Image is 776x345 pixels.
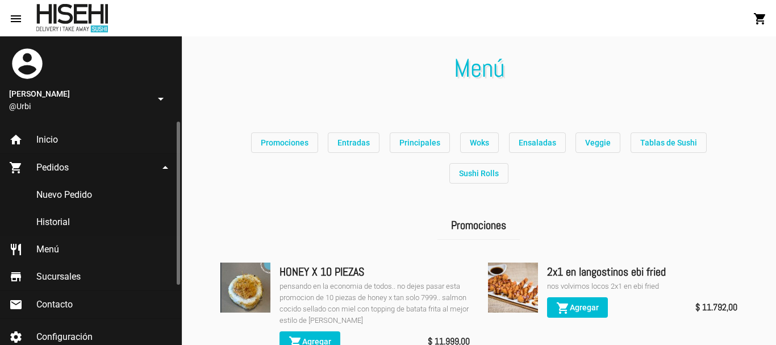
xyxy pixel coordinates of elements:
span: Configuración [36,331,93,343]
button: Ensaladas [509,132,566,153]
mat-icon: restaurant [9,243,23,256]
button: Woks [460,132,499,153]
span: $ 11.792,00 [695,300,737,315]
button: Veggie [575,132,620,153]
span: Principales [399,138,440,147]
span: Woks [470,138,489,147]
mat-icon: shopping_cart [9,161,23,174]
span: Ensaladas [519,138,556,147]
div: pensando en la economia de todos.. no dejes pasar esta promocion de 10 piezas de honey x tan solo... [279,281,470,326]
span: Entradas [337,138,370,147]
h1: Menú [182,59,776,77]
span: Agregar [556,303,599,312]
span: [PERSON_NAME] [9,87,149,101]
button: Tablas de Sushi [631,132,707,153]
mat-icon: arrow_drop_down [158,161,172,174]
mat-icon: store [9,270,23,284]
div: 2x1 en langostinos ebi fried [547,263,737,281]
mat-icon: home [9,133,23,147]
span: Promociones [261,138,308,147]
span: Tablas de Sushi [640,138,697,147]
button: Entradas [328,132,379,153]
img: 2a2e4fc8-76c4-49c3-8e48-03e4afb00aef.jpeg [220,263,270,313]
button: Agregar [547,297,608,318]
mat-icon: account_circle [9,45,45,82]
span: @Urbi [9,101,149,112]
mat-icon: settings [9,330,23,344]
button: Promociones [251,132,318,153]
div: HONEY X 10 PIEZAS [279,263,470,281]
span: Pedidos [36,162,69,173]
span: Veggie [585,138,611,147]
mat-icon: shopping_cart [556,301,570,315]
img: 36ae70a8-0357-4ab6-9c16-037de2f87b50.jpg [488,263,538,313]
mat-icon: email [9,298,23,311]
span: Sucursales [36,271,81,282]
div: nos volvimos locos 2x1 en ebi fried [547,281,737,292]
mat-icon: arrow_drop_down [154,92,168,106]
h2: Promociones [437,211,520,240]
span: Sushi Rolls [459,169,499,178]
span: Menú [36,244,59,255]
span: Contacto [36,299,73,310]
button: Principales [390,132,450,153]
mat-icon: shopping_cart [753,12,767,26]
mat-icon: menu [9,12,23,26]
span: Inicio [36,134,58,146]
button: Sushi Rolls [449,163,508,184]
